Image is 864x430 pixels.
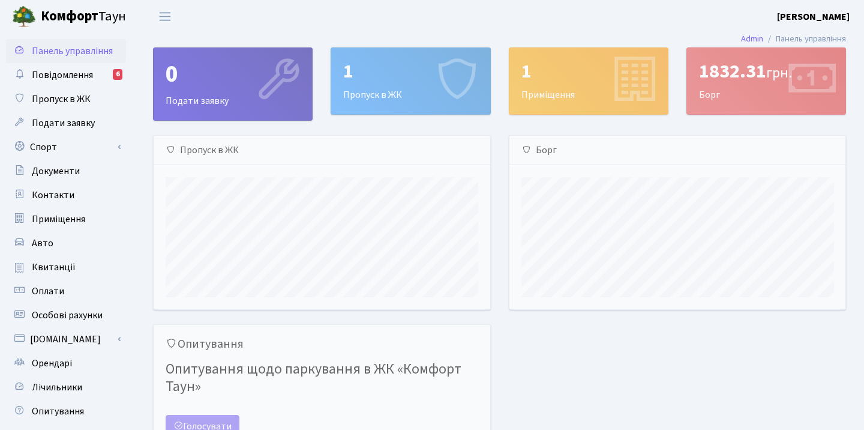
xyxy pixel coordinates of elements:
[6,351,126,375] a: Орендарі
[153,47,313,121] a: 0Подати заявку
[6,255,126,279] a: Квитанції
[32,68,93,82] span: Повідомлення
[166,60,300,89] div: 0
[113,69,122,80] div: 6
[6,159,126,183] a: Документи
[166,337,478,351] h5: Опитування
[32,309,103,322] span: Особові рахунки
[32,381,82,394] span: Лічильники
[6,207,126,231] a: Приміщення
[343,60,478,83] div: 1
[6,399,126,423] a: Опитування
[699,60,833,83] div: 1832.31
[166,356,478,401] h4: Опитування щодо паркування в ЖК «Комфорт Таун»
[777,10,850,23] b: [PERSON_NAME]
[777,10,850,24] a: [PERSON_NAME]
[41,7,126,27] span: Таун
[741,32,763,45] a: Admin
[331,47,490,115] a: 1Пропуск в ЖК
[32,92,91,106] span: Пропуск в ЖК
[6,279,126,303] a: Оплати
[32,357,72,370] span: Орендарі
[154,48,312,120] div: Подати заявку
[32,44,113,58] span: Панель управління
[509,47,668,115] a: 1Приміщення
[6,327,126,351] a: [DOMAIN_NAME]
[6,63,126,87] a: Повідомлення6
[509,136,846,165] div: Борг
[6,39,126,63] a: Панель управління
[32,237,53,250] span: Авто
[32,261,76,274] span: Квитанції
[6,303,126,327] a: Особові рахунки
[32,165,80,178] span: Документи
[723,26,864,52] nav: breadcrumb
[6,231,126,255] a: Авто
[6,375,126,399] a: Лічильники
[331,48,490,114] div: Пропуск в ЖК
[509,48,668,114] div: Приміщення
[32,213,85,226] span: Приміщення
[6,135,126,159] a: Спорт
[6,87,126,111] a: Пропуск в ЖК
[763,32,846,46] li: Панель управління
[154,136,490,165] div: Пропуск в ЖК
[32,189,74,202] span: Контакти
[32,405,84,418] span: Опитування
[6,183,126,207] a: Контакти
[12,5,36,29] img: logo.png
[41,7,98,26] b: Комфорт
[521,60,656,83] div: 1
[150,7,180,26] button: Переключити навігацію
[6,111,126,135] a: Подати заявку
[766,62,792,83] span: грн.
[32,117,95,130] span: Подати заявку
[32,285,64,298] span: Оплати
[687,48,845,114] div: Борг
